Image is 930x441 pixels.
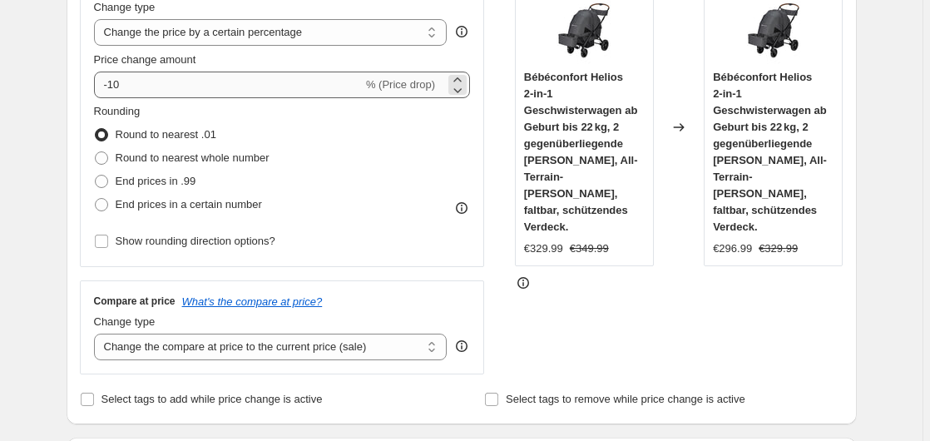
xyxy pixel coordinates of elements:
[94,1,156,13] span: Change type
[94,295,176,308] h3: Compare at price
[713,71,827,233] span: Bébéconfort Helios 2‑in‑1 Geschwisterwagen ab Geburt bis 22 kg, 2 gegenüberliegende [PERSON_NAME]...
[453,338,470,354] div: help
[570,240,609,257] strike: €349.99
[116,235,275,247] span: Show rounding direction options?
[759,240,798,257] strike: €329.99
[116,175,196,187] span: End prices in .99
[182,295,323,308] button: What's the compare at price?
[524,71,638,233] span: Bébéconfort Helios 2‑in‑1 Geschwisterwagen ab Geburt bis 22 kg, 2 gegenüberliegende [PERSON_NAME]...
[453,23,470,40] div: help
[116,198,262,211] span: End prices in a certain number
[94,72,363,98] input: -15
[366,78,435,91] span: % (Price drop)
[94,105,141,117] span: Rounding
[506,393,745,405] span: Select tags to remove while price change is active
[116,151,270,164] span: Round to nearest whole number
[116,128,216,141] span: Round to nearest .01
[101,393,323,405] span: Select tags to add while price change is active
[713,240,752,257] div: €296.99
[524,240,563,257] div: €329.99
[94,53,196,66] span: Price change amount
[94,315,156,328] span: Change type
